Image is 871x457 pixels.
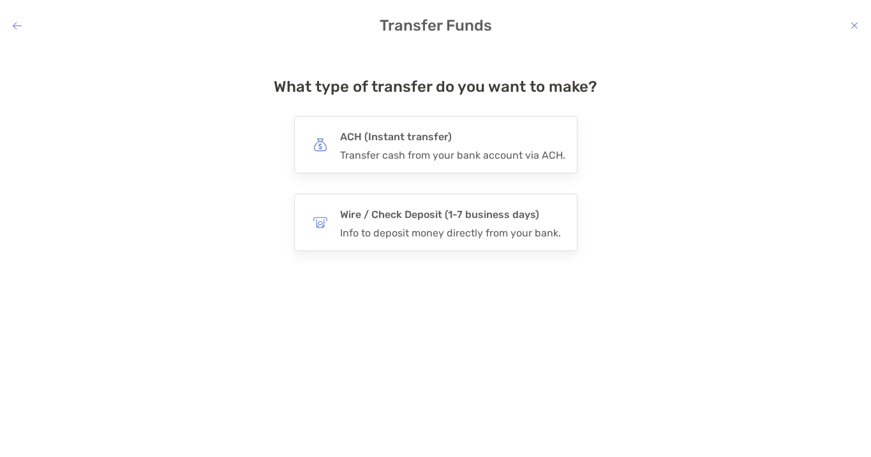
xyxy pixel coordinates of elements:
img: button icon [313,138,327,152]
img: button icon [313,215,327,229]
div: Info to deposit money directly from your bank. [340,227,561,239]
h4: Wire / Check Deposit (1-7 business days) [340,206,561,224]
div: Transfer cash from your bank account via ACH. [340,149,565,161]
h4: ACH (Instant transfer) [340,128,565,146]
h4: What type of transfer do you want to make? [274,78,597,96]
